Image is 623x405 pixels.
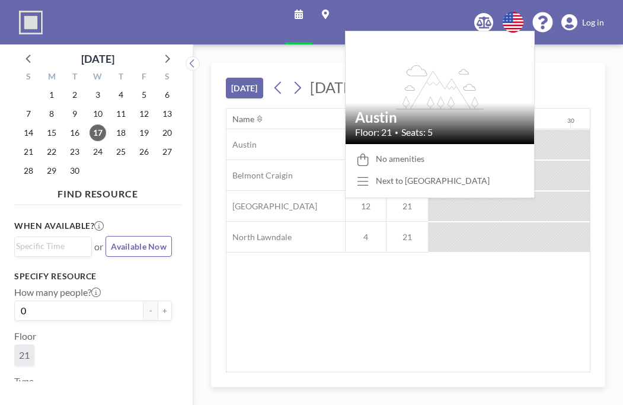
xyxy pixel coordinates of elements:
span: Saturday, September 27, 2025 [159,143,175,160]
button: + [158,301,172,321]
span: Wednesday, September 24, 2025 [90,143,106,160]
span: Thursday, September 4, 2025 [113,87,129,103]
label: Floor [14,330,36,342]
button: Available Now [106,236,172,257]
div: M [40,70,63,85]
div: Next to [GEOGRAPHIC_DATA] [376,176,490,186]
span: [GEOGRAPHIC_DATA] [226,201,317,212]
span: 21 [19,349,30,361]
button: - [143,301,158,321]
img: organization-logo [19,11,43,34]
div: S [155,70,178,85]
span: Friday, September 19, 2025 [136,125,152,141]
span: Thursday, September 11, 2025 [113,106,129,122]
span: Tuesday, September 9, 2025 [66,106,83,122]
span: Tuesday, September 30, 2025 [66,162,83,179]
span: No amenities [376,154,424,164]
span: Monday, September 22, 2025 [43,143,60,160]
span: Belmont Craigin [226,170,293,181]
div: W [87,70,110,85]
span: Tuesday, September 16, 2025 [66,125,83,141]
button: [DATE] [226,78,263,98]
span: Sunday, September 28, 2025 [20,162,37,179]
span: Thursday, September 25, 2025 [113,143,129,160]
input: Search for option [16,240,85,253]
span: Friday, September 5, 2025 [136,87,152,103]
span: Monday, September 8, 2025 [43,106,60,122]
a: Log in [561,14,604,31]
div: [DATE] [81,50,114,67]
span: Friday, September 12, 2025 [136,106,152,122]
span: Sunday, September 21, 2025 [20,143,37,160]
span: Sunday, September 7, 2025 [20,106,37,122]
span: Saturday, September 20, 2025 [159,125,175,141]
span: North Lawndale [226,232,292,243]
span: Monday, September 1, 2025 [43,87,60,103]
span: Austin [226,139,257,150]
span: Wednesday, September 17, 2025 [90,125,106,141]
span: Sunday, September 14, 2025 [20,125,37,141]
span: [DATE] [310,78,357,96]
span: Tuesday, September 2, 2025 [66,87,83,103]
div: T [63,70,87,85]
label: Type [14,375,34,387]
span: Wednesday, September 10, 2025 [90,106,106,122]
div: F [132,70,155,85]
span: Saturday, September 13, 2025 [159,106,175,122]
span: Thursday, September 18, 2025 [113,125,129,141]
span: Friday, September 26, 2025 [136,143,152,160]
span: Monday, September 29, 2025 [43,162,60,179]
div: S [17,70,40,85]
span: 4 [346,232,386,243]
span: Wednesday, September 3, 2025 [90,87,106,103]
span: Monday, September 15, 2025 [43,125,60,141]
h4: FIND RESOURCE [14,183,181,200]
span: Available Now [111,241,167,251]
span: Saturday, September 6, 2025 [159,87,175,103]
span: Tuesday, September 23, 2025 [66,143,83,160]
span: Log in [582,17,604,28]
div: 30 [567,117,574,125]
div: Search for option [15,237,91,255]
div: Name [232,114,254,125]
span: 21 [386,201,428,212]
h2: Austin [355,109,525,126]
span: 12 [346,201,386,212]
div: T [109,70,132,85]
span: Floor: 21 [355,126,392,138]
span: or [94,241,103,253]
label: How many people? [14,286,101,298]
span: Seats: 5 [401,126,433,138]
span: 21 [386,232,428,243]
h3: Specify resource [14,271,172,282]
span: • [395,129,398,136]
